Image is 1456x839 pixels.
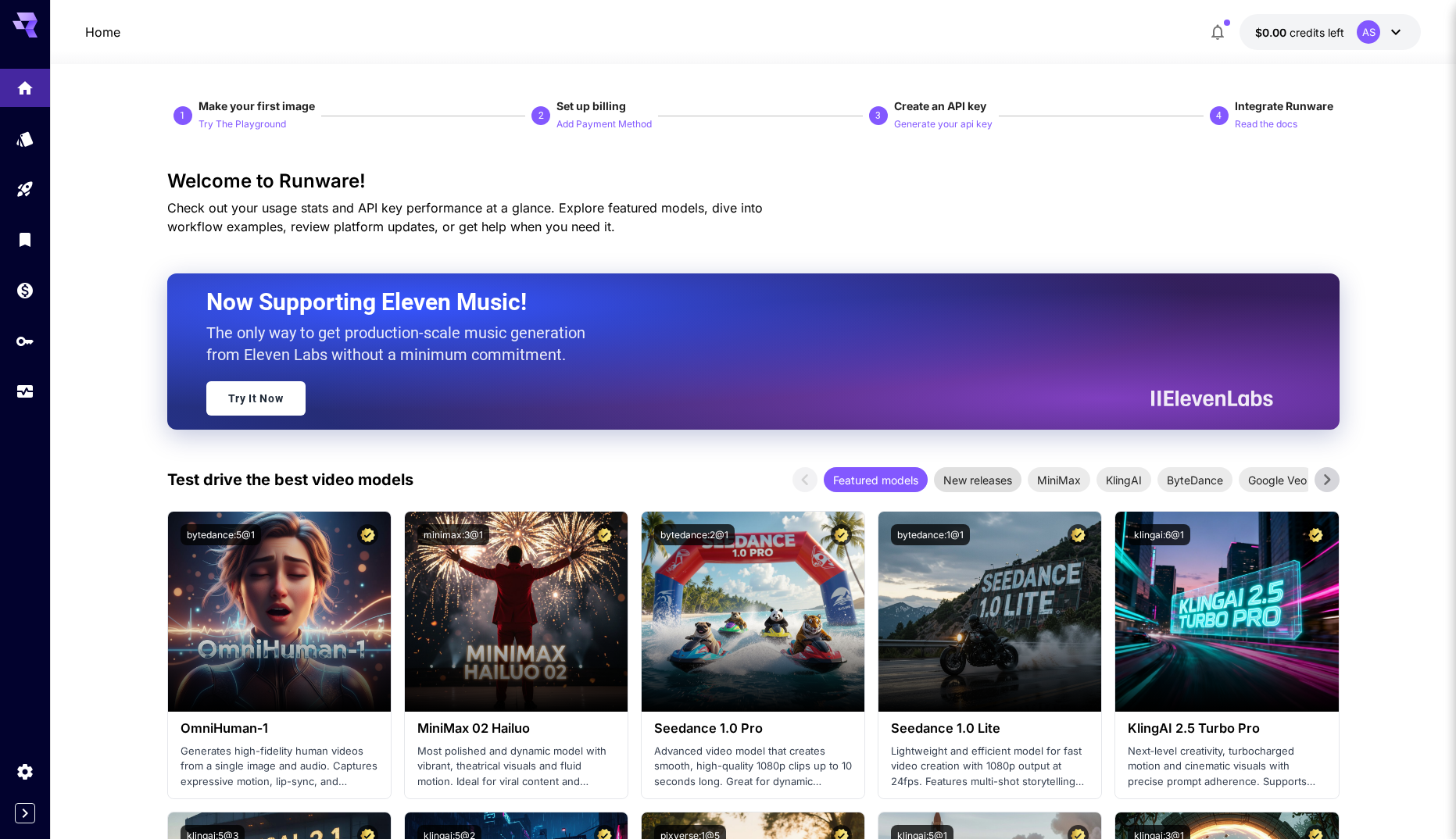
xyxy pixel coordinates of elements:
[891,744,1089,790] p: Lightweight and efficient model for fast video creation with 1080p output at 24fps. Features mult...
[642,512,864,712] img: alt
[199,99,315,112] span: Make your first image
[1240,14,1421,50] button: $0.00AS
[1028,472,1090,488] span: MiniMax
[1115,512,1338,712] img: alt
[167,200,763,234] span: Check out your usage stats and API key performance at a glance. Explore featured models, dive int...
[1096,472,1151,488] span: KlingAI
[181,744,378,790] p: Generates high-fidelity human videos from a single image and audio. Captures expressive motion, l...
[199,114,286,133] button: Try The Playground
[206,381,306,416] a: Try It Now
[417,744,615,790] p: Most polished and dynamic model with vibrant, theatrical visuals and fluid motion. Ideal for vira...
[199,117,286,132] p: Try The Playground
[85,23,120,41] a: Home
[181,524,261,545] button: bytedance:5@1
[405,512,628,712] img: alt
[1128,744,1325,790] p: Next‑level creativity, turbocharged motion and cinematic visuals with precise prompt adherence. S...
[1357,20,1380,44] div: AS
[594,524,615,545] button: Certified Model – Vetted for best performance and includes a commercial license.
[891,524,970,545] button: bytedance:1@1
[891,721,1089,736] h3: Seedance 1.0 Lite
[1239,467,1316,492] div: Google Veo
[1028,467,1090,492] div: MiniMax
[206,287,1261,317] h2: Now Supporting Eleven Music!
[538,109,544,123] p: 2
[1068,524,1089,545] button: Certified Model – Vetted for best performance and includes a commercial license.
[894,99,986,112] span: Create an API key
[167,468,413,491] p: Test drive the best video models
[181,721,378,736] h3: OmniHuman‑1
[1128,721,1325,736] h3: KlingAI 2.5 Turbo Pro
[934,472,1021,488] span: New releases
[824,472,928,488] span: Featured models
[654,524,735,545] button: bytedance:2@1
[16,331,34,351] div: API Keys
[1255,26,1290,39] span: $0.00
[1128,524,1190,545] button: klingai:6@1
[16,276,34,295] div: Wallet
[894,117,993,132] p: Generate your api key
[1255,24,1344,41] div: $0.00
[1096,467,1151,492] div: KlingAI
[1157,472,1232,488] span: ByteDance
[654,744,852,790] p: Advanced video model that creates smooth, high-quality 1080p clips up to 10 seconds long. Great f...
[16,180,34,199] div: Playground
[894,114,993,133] button: Generate your api key
[16,382,34,402] div: Usage
[556,99,626,112] span: Set up billing
[180,109,185,123] p: 1
[1216,109,1222,123] p: 4
[556,117,652,132] p: Add Payment Method
[1305,524,1326,545] button: Certified Model – Vetted for best performance and includes a commercial license.
[934,467,1021,492] div: New releases
[878,512,1101,712] img: alt
[824,467,928,492] div: Featured models
[85,23,120,41] nav: breadcrumb
[1157,467,1232,492] div: ByteDance
[556,114,652,133] button: Add Payment Method
[1235,117,1297,132] p: Read the docs
[417,524,489,545] button: minimax:3@1
[357,524,378,545] button: Certified Model – Vetted for best performance and includes a commercial license.
[16,73,34,93] div: Home
[16,762,34,781] div: Settings
[1235,114,1297,133] button: Read the docs
[875,109,881,123] p: 3
[15,803,35,823] button: Expand sidebar
[654,721,852,736] h3: Seedance 1.0 Pro
[1290,26,1344,39] span: credits left
[16,230,34,249] div: Library
[206,322,597,366] p: The only way to get production-scale music generation from Eleven Labs without a minimum commitment.
[168,512,391,712] img: alt
[1235,99,1333,112] span: Integrate Runware
[1239,472,1316,488] span: Google Veo
[417,721,615,736] h3: MiniMax 02 Hailuo
[831,524,852,545] button: Certified Model – Vetted for best performance and includes a commercial license.
[167,170,1340,192] h3: Welcome to Runware!
[16,129,34,148] div: Models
